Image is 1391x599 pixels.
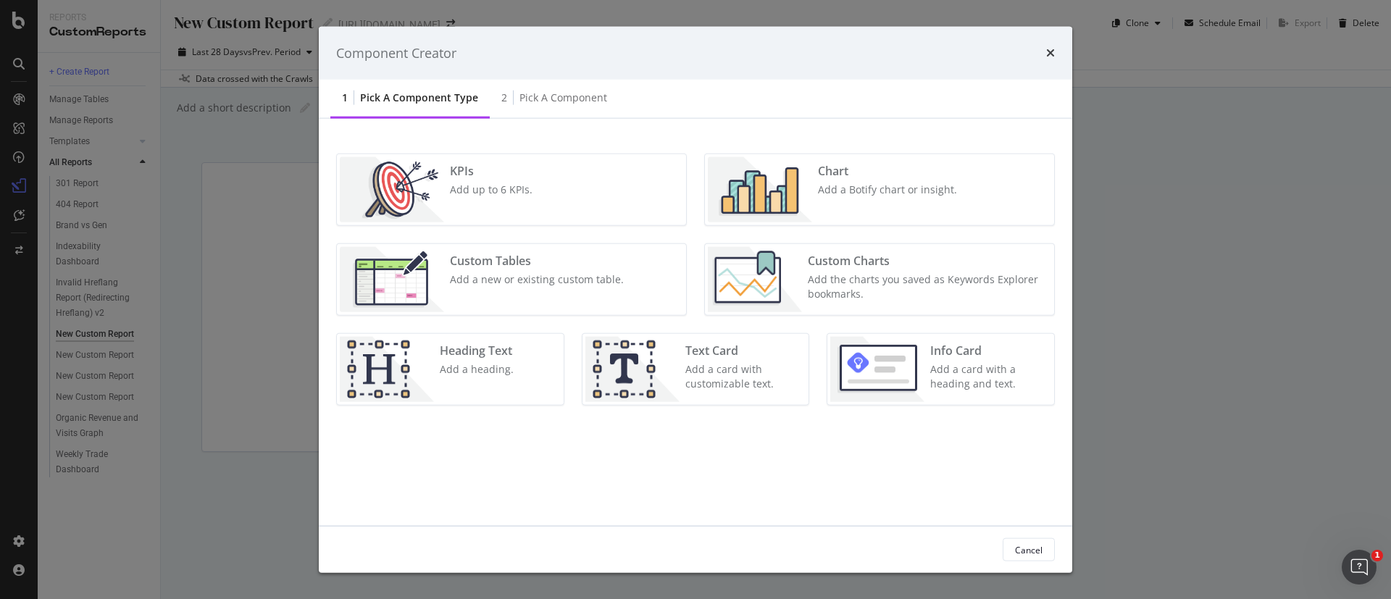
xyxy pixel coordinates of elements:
div: Add a heading. [440,362,514,377]
img: __UUOcd1.png [340,157,444,222]
div: Add up to 6 KPIs. [450,183,532,197]
div: Add the charts you saved as Keywords Explorer bookmarks. [808,272,1045,301]
div: Add a new or existing custom table. [450,272,624,287]
iframe: Intercom live chat [1342,550,1377,585]
div: Info Card [930,343,1045,359]
div: times [1046,43,1055,62]
div: Text Card [685,343,801,359]
div: Chart [818,163,957,180]
div: Custom Charts [808,253,1045,269]
div: KPIs [450,163,532,180]
div: modal [319,26,1072,573]
img: CtJ9-kHf.png [340,337,434,402]
div: 2 [501,91,507,105]
img: 9fcGIRyhgxRLRpur6FCk681sBQ4rDmX99LnU5EkywwAAAAAElFTkSuQmCC [830,337,924,402]
div: Heading Text [440,343,514,359]
img: CzM_nd8v.png [340,247,444,312]
div: Component Creator [336,43,456,62]
button: Cancel [1003,538,1055,561]
img: CIPqJSrR.png [585,337,680,402]
div: Pick a Component [519,91,607,105]
img: Chdk0Fza.png [708,247,802,312]
div: Add a card with a heading and text. [930,362,1045,391]
img: BHjNRGjj.png [708,157,812,222]
div: Custom Tables [450,253,624,269]
div: Pick a Component type [360,91,478,105]
div: 1 [342,91,348,105]
span: 1 [1371,550,1383,561]
div: Add a card with customizable text. [685,362,801,391]
div: Add a Botify chart or insight. [818,183,957,197]
div: Cancel [1015,543,1043,556]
